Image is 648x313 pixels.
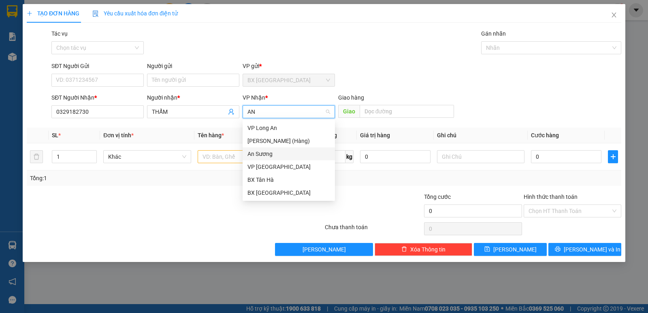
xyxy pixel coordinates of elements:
[484,246,490,253] span: save
[147,62,239,70] div: Người gửi
[524,194,578,200] label: Hình thức thanh toán
[345,150,354,163] span: kg
[243,94,265,101] span: VP Nhận
[103,132,134,138] span: Đơn vị tính
[338,94,364,101] span: Giao hàng
[92,11,99,17] img: icon
[243,186,335,199] div: BX Tân Châu
[243,134,335,147] div: Mỹ Hương (Hàng)
[243,62,335,70] div: VP gửi
[548,243,621,256] button: printer[PERSON_NAME] và In
[243,160,335,173] div: VP Tân Bình
[603,4,625,27] button: Close
[51,62,144,70] div: SĐT Người Gửi
[147,93,239,102] div: Người nhận
[52,132,58,138] span: SL
[247,175,330,184] div: BX Tân Hà
[198,132,224,138] span: Tên hàng
[247,74,330,86] span: BX Tân Châu
[401,246,407,253] span: delete
[198,150,285,163] input: VD: Bàn, Ghế
[360,132,390,138] span: Giá trị hàng
[247,136,330,145] div: [PERSON_NAME] (Hàng)
[243,147,335,160] div: An Sương
[30,174,251,183] div: Tổng: 1
[247,149,330,158] div: An Sương
[531,132,559,138] span: Cước hàng
[92,10,178,17] span: Yêu cầu xuất hóa đơn điện tử
[27,11,32,16] span: plus
[410,245,446,254] span: Xóa Thông tin
[51,93,144,102] div: SĐT Người Nhận
[30,150,43,163] button: delete
[108,151,186,163] span: Khác
[338,105,360,118] span: Giao
[474,243,547,256] button: save[PERSON_NAME]
[228,109,234,115] span: user-add
[424,194,451,200] span: Tổng cước
[437,150,524,163] input: Ghi Chú
[247,188,330,197] div: BX [GEOGRAPHIC_DATA]
[243,173,335,186] div: BX Tân Hà
[275,243,373,256] button: [PERSON_NAME]
[360,150,431,163] input: 0
[303,245,346,254] span: [PERSON_NAME]
[555,246,561,253] span: printer
[247,123,330,132] div: VP Long An
[608,150,618,163] button: plus
[375,243,472,256] button: deleteXóa Thông tin
[481,30,506,37] label: Gán nhãn
[324,223,423,237] div: Chưa thanh toán
[51,30,68,37] label: Tác vụ
[608,153,618,160] span: plus
[611,12,617,18] span: close
[27,10,79,17] span: TẠO ĐƠN HÀNG
[564,245,620,254] span: [PERSON_NAME] và In
[360,105,454,118] input: Dọc đường
[243,121,335,134] div: VP Long An
[247,162,330,171] div: VP [GEOGRAPHIC_DATA]
[493,245,537,254] span: [PERSON_NAME]
[434,128,528,143] th: Ghi chú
